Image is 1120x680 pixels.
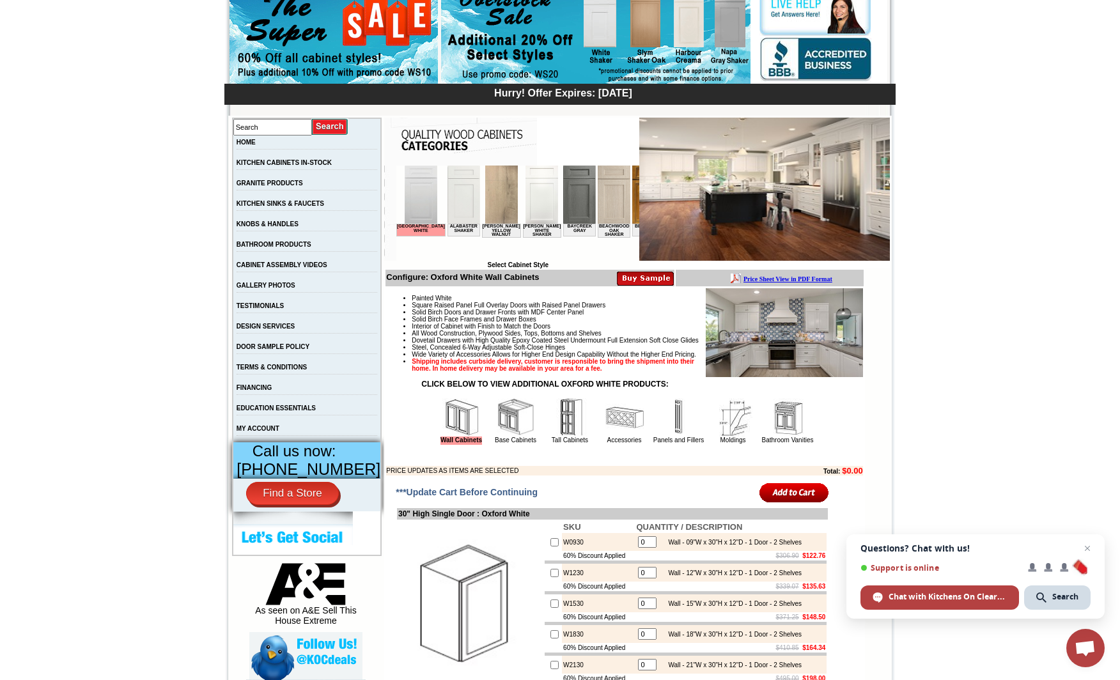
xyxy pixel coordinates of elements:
[842,466,863,475] b: $0.00
[2,3,12,13] img: pdf.png
[237,159,332,166] a: KITCHEN CABINETS IN-STOCK
[412,323,550,330] span: Interior of Cabinet with Finish to Match the Doors
[237,139,256,146] a: HOME
[653,437,704,444] a: Panels and Fillers
[1066,629,1105,667] div: Open chat
[412,358,694,372] strong: Shipping includes curbside delivery, customer is responsible to bring the shipment into their hom...
[759,482,829,503] input: Add to Cart
[562,612,635,622] td: 60% Discount Applied
[562,533,635,551] td: W0930
[421,380,668,389] strong: CLICK BELOW TO VIEW ADDITIONAL OXFORD WHITE PRODUCTS:
[237,261,327,268] a: CABINET ASSEMBLY VIDEOS
[860,585,1019,610] div: Chat with Kitchens On Clearance
[15,2,104,13] a: Price Sheet View in PDF Format
[231,86,896,99] div: Hurry! Offer Expires: [DATE]
[776,583,799,590] s: $339.07
[15,5,104,12] b: Price Sheet View in PDF Format
[662,569,802,576] div: Wall - 12"W x 30"H x 12"D - 1 Door - 2 Shelves
[412,316,536,323] span: Solid Birch Face Frames and Drawer Boxes
[551,398,589,437] img: Tall Cabinets
[412,337,699,344] span: Dovetail Drawers with High Quality Epoxy Coated Steel Undermount Full Extension Soft Close Glides
[397,508,828,520] td: 30" High Single Door : Oxford White
[662,661,802,668] div: Wall - 21"W x 30"H x 12"D - 1 Door - 2 Shelves
[552,437,588,444] a: Tall Cabinets
[1052,591,1078,603] span: Search
[662,539,802,546] div: Wall - 09"W x 30"H x 12"D - 1 Door - 2 Shelves
[237,302,284,309] a: TESTIMONIALS
[237,405,316,412] a: EDUCATION ESSENTIALS
[398,532,542,676] img: 30'' High Single Door
[562,656,635,674] td: W2130
[802,644,825,651] b: $164.34
[412,295,451,302] span: Painted White
[237,425,279,432] a: MY ACCOUNT
[412,344,565,351] span: Steel, Concealed 6-Way Adjustable Soft-Close Hinges
[714,398,752,437] img: Moldings
[662,631,802,638] div: Wall - 18"W x 30"H x 12"D - 1 Door - 2 Shelves
[237,241,311,248] a: BATHROOM PRODUCTS
[237,200,324,207] a: KITCHEN SINKS & FAUCETS
[386,272,539,282] b: Configure: Oxford White Wall Cabinets
[487,261,548,268] b: Select Cabinet Style
[495,437,536,444] a: Base Cabinets
[605,398,644,437] img: Accessories
[563,522,580,532] b: SKU
[396,166,639,261] iframe: Browser incompatible
[860,563,1019,573] span: Support is online
[768,398,807,437] img: Bathroom Vanities
[237,364,307,371] a: TERMS & CONDITIONS
[1080,541,1095,556] span: Close chat
[762,437,814,444] a: Bathroom Vanities
[776,614,799,621] s: $371.25
[639,118,890,261] img: Oxford White
[412,302,605,309] span: Square Raised Panel Full Overlay Doors with Raised Panel Drawers
[246,482,339,505] a: Find a Store
[562,564,635,582] td: W1230
[237,343,309,350] a: DOOR SAMPLE POLICY
[412,351,696,358] span: Wide Variety of Accessories Allows for Higher End Design Capability Without the Higher End Pricing.
[889,591,1007,603] span: Chat with Kitchens On Clearance
[237,460,380,478] span: [PHONE_NUMBER]
[253,442,336,460] span: Call us now:
[562,551,635,560] td: 60% Discount Applied
[497,398,535,437] img: Base Cabinets
[562,582,635,591] td: 60% Discount Applied
[440,437,482,445] a: Wall Cabinets
[776,552,799,559] s: $306.90
[396,487,538,497] span: ***Update Cart Before Continuing
[802,583,825,590] b: $135.63
[312,118,348,135] input: Submit
[802,614,825,621] b: $148.50
[237,180,303,187] a: GRANITE PRODUCTS
[412,330,601,337] span: All Wood Construction, Plywood Sides, Tops, Bottoms and Shelves
[237,220,299,228] a: KNOBS & HANDLES
[386,466,753,475] td: PRICE UPDATES AS ITEMS ARE SELECTED
[662,600,802,607] div: Wall - 15"W x 30"H x 12"D - 1 Door - 2 Shelves
[802,552,825,559] b: $122.76
[236,58,268,71] td: Bellmonte Maple
[237,323,295,330] a: DESIGN SERVICES
[776,644,799,651] s: $410.85
[442,398,481,437] img: Wall Cabinets
[412,309,584,316] span: Solid Birch Doors and Drawer Fronts with MDF Center Panel
[660,398,698,437] img: Panels and Fillers
[720,437,745,444] a: Moldings
[1024,585,1091,610] div: Search
[237,384,272,391] a: FINANCING
[562,625,635,643] td: W1830
[823,468,840,475] b: Total:
[607,437,642,444] a: Accessories
[562,643,635,653] td: 60% Discount Applied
